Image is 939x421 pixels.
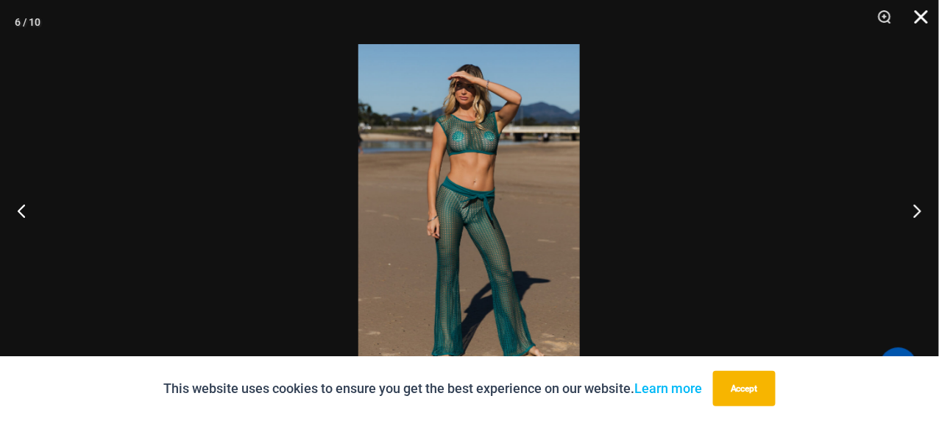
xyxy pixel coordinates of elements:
[884,174,939,247] button: Next
[163,378,702,400] p: This website uses cookies to ensure you get the best experience on our website.
[15,11,40,33] div: 6 / 10
[358,44,580,377] img: Show Stopper Jade 366 Top 5007 pants 02
[713,371,776,406] button: Accept
[634,381,702,396] a: Learn more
